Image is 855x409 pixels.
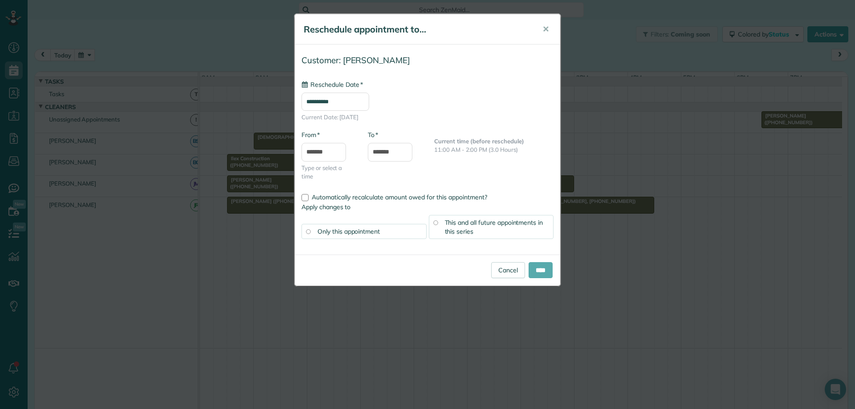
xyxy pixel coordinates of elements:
label: Reschedule Date [301,80,363,89]
p: 11:00 AM - 2:00 PM (3.0 Hours) [434,146,554,154]
span: ✕ [542,24,549,34]
b: Current time (before reschedule) [434,138,524,145]
a: Cancel [491,262,525,278]
span: Current Date: [DATE] [301,113,554,121]
label: From [301,130,320,139]
input: Only this appointment [306,229,310,234]
h5: Reschedule appointment to... [304,23,530,36]
input: This and all future appointments in this series [433,220,438,225]
span: Only this appointment [318,227,380,235]
span: Automatically recalculate amount owed for this appointment? [312,193,487,201]
h4: Customer: [PERSON_NAME] [301,56,554,65]
span: This and all future appointments in this series [445,219,543,235]
span: Type or select a time [301,164,354,181]
label: Apply changes to [301,202,554,211]
label: To [368,130,378,139]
